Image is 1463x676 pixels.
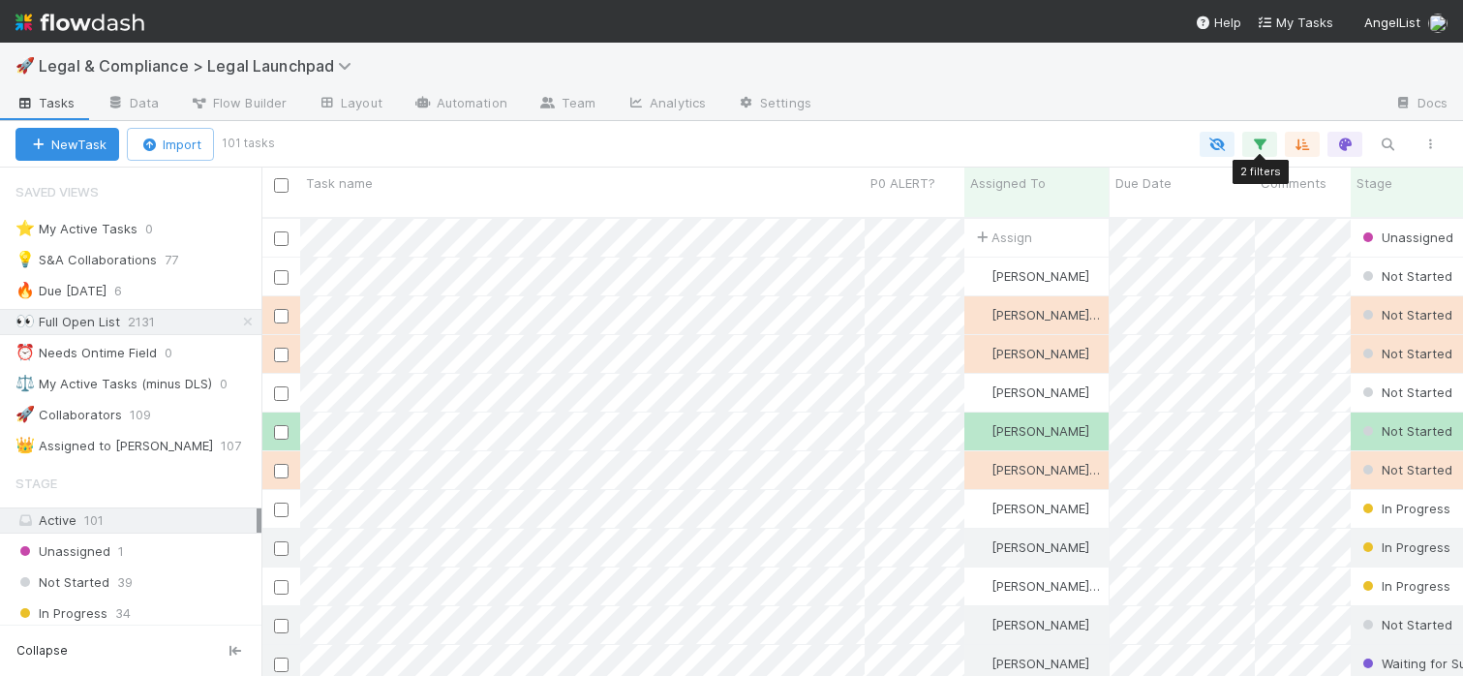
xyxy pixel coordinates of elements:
img: avatar_ba22fd42-677f-4b89-aaa3-073be741e398.png [1428,14,1448,33]
input: Toggle Row Selected [274,348,289,362]
img: avatar_0b1dbcb8-f701-47e0-85bc-d79ccc0efe6c.png [973,656,989,671]
span: Collapse [16,642,68,660]
span: 77 [165,248,198,272]
div: Not Started [1358,615,1452,634]
button: NewTask [15,128,119,161]
span: Not Started [1358,423,1452,439]
small: 101 tasks [222,135,275,152]
span: Saved Views [15,172,99,211]
img: avatar_4038989c-07b2-403a-8eae-aaaab2974011.png [973,462,989,477]
a: Settings [721,89,827,120]
span: Not Started [1358,346,1452,361]
div: [PERSON_NAME] [972,654,1089,673]
span: Due Date [1115,173,1172,193]
div: [PERSON_NAME] Bridge [972,460,1100,479]
a: Team [523,89,611,120]
span: Not Started [1358,462,1452,477]
span: 0 [220,372,247,396]
span: 101 [84,512,104,528]
div: Active [15,508,257,533]
span: Flow Builder [190,93,287,112]
div: [PERSON_NAME] [972,421,1089,441]
span: AngelList [1364,15,1420,30]
div: My Active Tasks [15,217,137,241]
span: Unassigned [1358,230,1453,245]
div: Assign [972,228,1032,247]
input: Toggle Row Selected [274,231,289,246]
div: In Progress [1358,538,1450,557]
div: Unassigned [1358,228,1453,247]
span: Assigned To [970,173,1046,193]
div: [PERSON_NAME] Bridge [972,305,1100,324]
span: In Progress [1358,539,1450,555]
span: ⏰ [15,344,35,360]
div: Full Open List [15,310,120,334]
span: Not Started [1358,617,1452,632]
span: 👀 [15,313,35,329]
span: [PERSON_NAME] Bridge [991,462,1132,477]
input: Toggle All Rows Selected [274,178,289,193]
input: Toggle Row Selected [274,425,289,440]
span: Task name [306,173,373,193]
span: [PERSON_NAME] [991,268,1089,284]
a: Docs [1379,89,1463,120]
div: Not Started [1358,305,1452,324]
span: Not Started [1358,307,1452,323]
img: avatar_9b18377c-2ab8-4698-9af2-31fe0779603e.png [973,617,989,632]
span: [PERSON_NAME] [991,501,1089,516]
span: My Tasks [1257,15,1333,30]
div: Not Started [1358,383,1452,402]
span: 109 [130,403,170,427]
span: P0 ALERT? [870,173,935,193]
span: 0 [165,341,192,365]
span: [PERSON_NAME] [991,539,1089,555]
div: [PERSON_NAME] [972,499,1089,518]
span: [PERSON_NAME] [991,617,1089,632]
img: avatar_b5be9b1b-4537-4870-b8e7-50cc2287641b.png [973,501,989,516]
div: Not Started [1358,421,1452,441]
div: In Progress [1358,576,1450,596]
span: [PERSON_NAME] [991,423,1089,439]
img: avatar_b5be9b1b-4537-4870-b8e7-50cc2287641b.png [973,539,989,555]
a: Flow Builder [174,89,302,120]
div: Help [1195,13,1241,32]
span: [PERSON_NAME] [991,656,1089,671]
span: [PERSON_NAME] Bridge [991,307,1132,323]
img: avatar_ba76ddef-3fd0-4be4-9bc3-126ad567fcd5.png [973,423,989,439]
span: 39 [117,570,133,595]
span: 💡 [15,251,35,267]
div: My Active Tasks (minus DLS) [15,372,212,396]
input: Toggle Row Selected [274,270,289,285]
span: 🚀 [15,57,35,74]
span: Legal & Compliance > Legal Launchpad [39,56,361,76]
span: 0 [145,217,172,241]
span: ⚖️ [15,375,35,391]
div: [PERSON_NAME] [972,538,1089,557]
span: Not Started [1358,384,1452,400]
div: Assigned to [PERSON_NAME] [15,434,213,458]
span: 👑 [15,437,35,453]
span: In Progress [15,601,107,626]
img: avatar_4038989c-07b2-403a-8eae-aaaab2974011.png [973,307,989,323]
input: Toggle Row Selected [274,386,289,401]
span: 1 [118,539,124,564]
div: Due [DATE] [15,279,107,303]
span: Unassigned [15,539,110,564]
div: [PERSON_NAME] [972,615,1089,634]
span: ⭐ [15,220,35,236]
span: 34 [115,601,131,626]
span: In Progress [1358,501,1450,516]
input: Toggle Row Selected [274,309,289,323]
div: [PERSON_NAME] [972,344,1089,363]
span: 🔥 [15,282,35,298]
a: Layout [302,89,398,120]
span: Stage [1356,173,1392,193]
img: avatar_b5be9b1b-4537-4870-b8e7-50cc2287641b.png [973,346,989,361]
span: Not Started [15,570,109,595]
input: Toggle Row Selected [274,619,289,633]
a: My Tasks [1257,13,1333,32]
div: Not Started [1358,266,1452,286]
input: Toggle Row Selected [274,503,289,517]
img: avatar_4038989c-07b2-403a-8eae-aaaab2974011.png [973,578,989,594]
span: 2131 [128,310,174,334]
